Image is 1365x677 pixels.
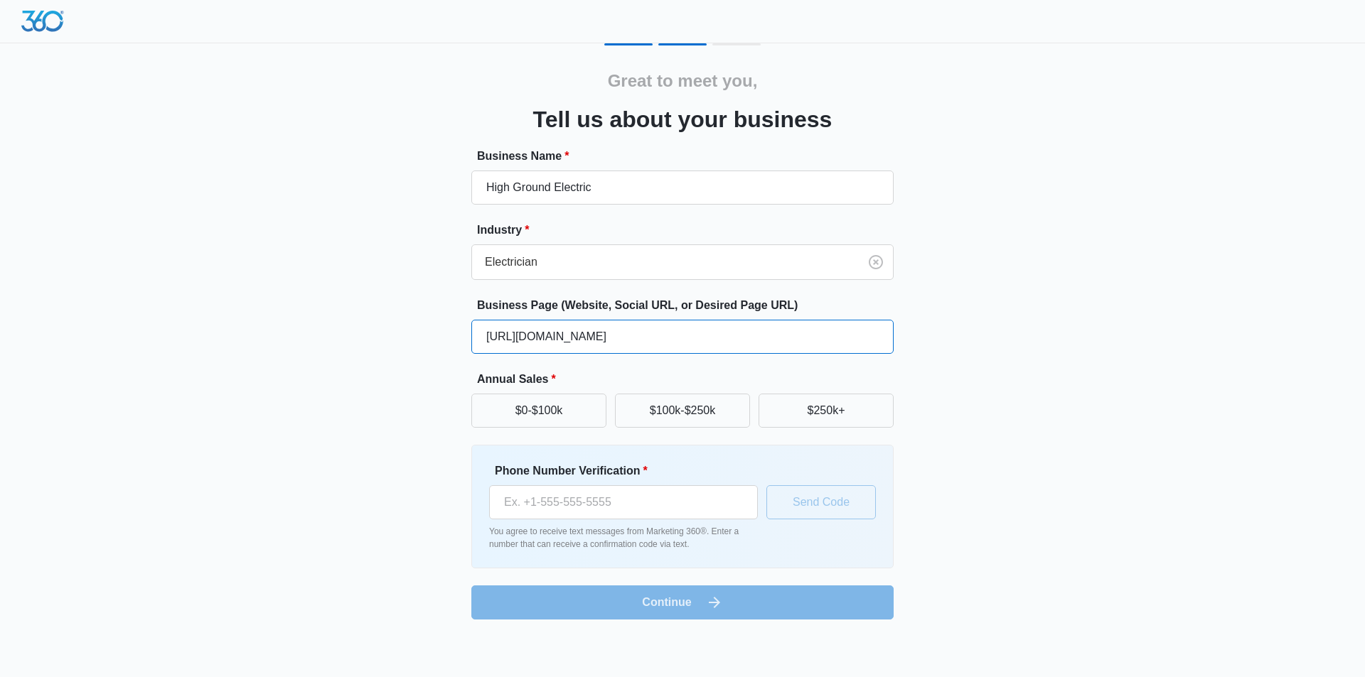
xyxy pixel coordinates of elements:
[759,394,894,428] button: $250k+
[477,148,899,165] label: Business Name
[471,320,894,354] input: e.g. janesplumbing.com
[471,394,606,428] button: $0-$100k
[495,462,764,480] label: Phone Number Verification
[864,251,887,273] button: Clear
[477,222,899,239] label: Industry
[608,68,758,94] h2: Great to meet you,
[489,485,758,519] input: Ex. +1-555-555-5555
[533,102,833,136] h3: Tell us about your business
[489,525,758,551] p: You agree to receive text messages from Marketing 360®. Enter a number that can receive a confirm...
[477,297,899,314] label: Business Page (Website, Social URL, or Desired Page URL)
[477,371,899,388] label: Annual Sales
[471,170,894,205] input: e.g. Jane's Plumbing
[615,394,750,428] button: $100k-$250k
